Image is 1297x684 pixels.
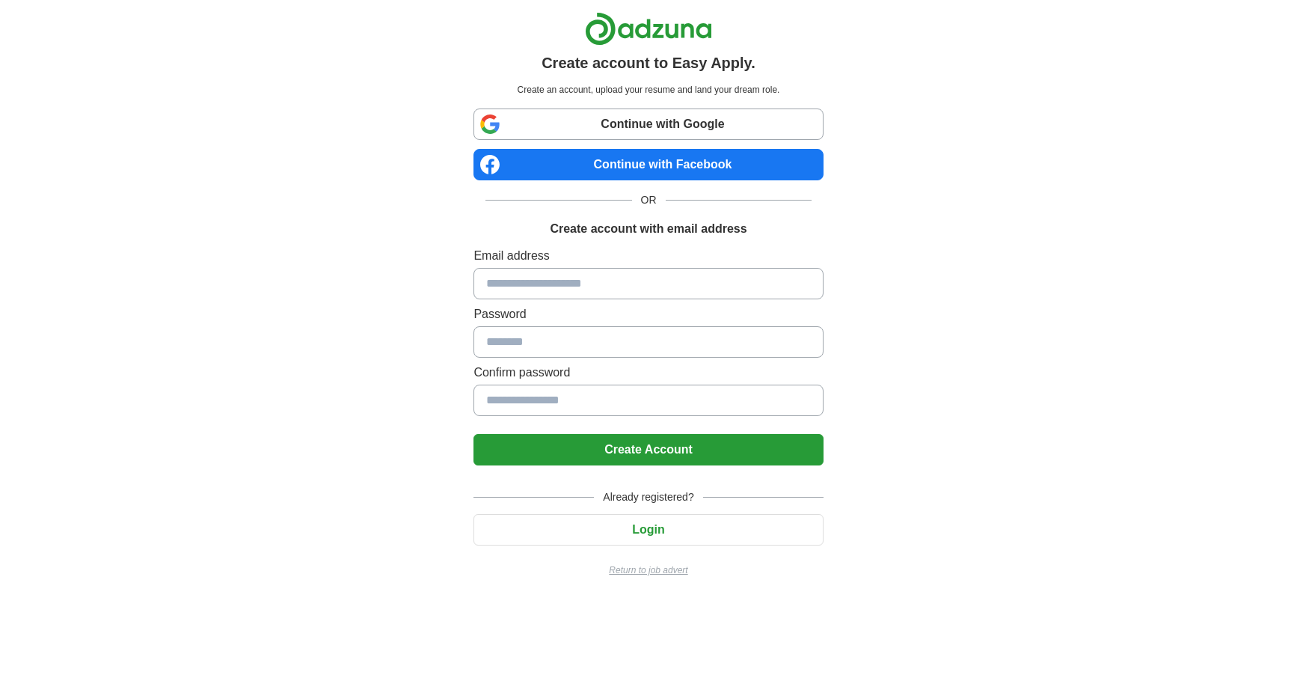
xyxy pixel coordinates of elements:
label: Password [473,305,823,323]
h1: Create account with email address [550,220,746,238]
label: Email address [473,247,823,265]
a: Return to job advert [473,564,823,577]
a: Continue with Facebook [473,149,823,180]
h1: Create account to Easy Apply. [542,52,755,74]
button: Login [473,514,823,546]
span: OR [632,192,666,208]
a: Continue with Google [473,109,823,140]
label: Confirm password [473,364,823,382]
a: Login [473,523,823,536]
p: Create an account, upload your resume and land your dream role. [476,83,820,97]
button: Create Account [473,434,823,465]
img: Adzuna logo [585,12,712,46]
span: Already registered? [594,489,702,505]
